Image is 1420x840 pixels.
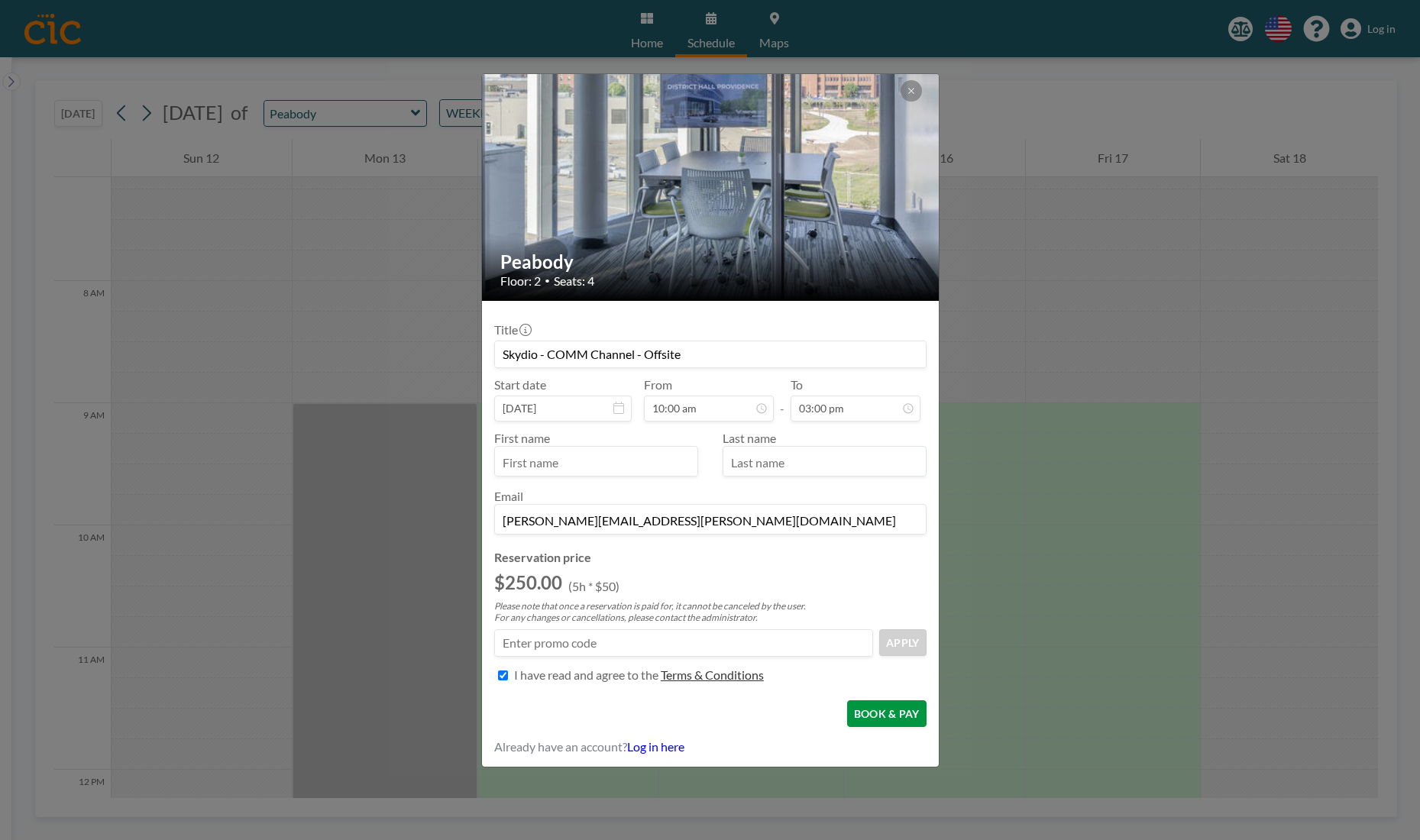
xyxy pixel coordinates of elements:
[661,667,764,683] p: Terms & Conditions
[494,600,927,623] p: Please note that once a reservation is paid for, it cannot be canceled by the user. For any chang...
[723,450,926,476] input: Last name
[500,273,541,289] span: Floor: 2
[494,550,927,565] h4: Reservation price
[847,700,927,727] button: BOOK & PAY
[494,739,627,754] span: Already have an account?
[494,377,546,393] label: Start date
[495,450,697,476] input: First name
[723,431,776,445] label: Last name
[780,383,784,416] span: -
[568,579,619,594] p: (5h * $50)
[495,341,926,367] input: Guest reservation
[495,508,926,534] input: Email
[791,377,803,393] label: To
[494,489,523,503] label: Email
[494,322,530,338] label: Title
[879,629,926,656] button: APPLY
[644,377,672,393] label: From
[545,275,550,286] span: •
[494,431,550,445] label: First name
[495,630,873,656] input: Enter promo code
[627,739,684,754] a: Log in here
[482,58,940,315] img: 537.jpeg
[494,571,562,594] h2: $250.00
[554,273,594,289] span: Seats: 4
[500,250,922,273] h2: Peabody
[514,667,658,683] p: I have read and agree to the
